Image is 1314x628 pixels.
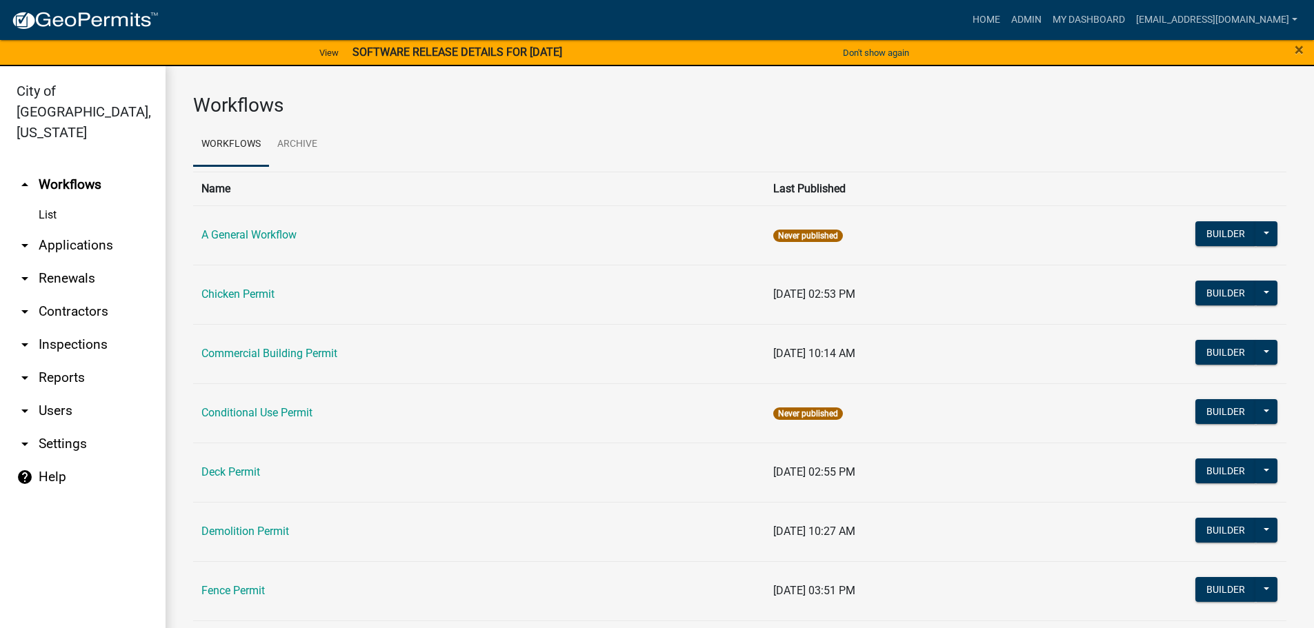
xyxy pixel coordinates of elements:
[773,287,855,301] span: [DATE] 02:53 PM
[17,469,33,485] i: help
[17,369,33,386] i: arrow_drop_down
[773,584,855,597] span: [DATE] 03:51 PM
[352,45,562,59] strong: SOFTWARE RELEASE DETAILS FOR [DATE]
[201,228,297,241] a: A General Workflow
[773,347,855,360] span: [DATE] 10:14 AM
[837,41,915,64] button: Don't show again
[201,406,312,419] a: Conditional Use Permit
[201,465,260,478] a: Deck Permit
[193,94,1286,117] h3: Workflows
[201,525,289,538] a: Demolition Permit
[314,41,344,64] a: View
[1195,458,1256,483] button: Builder
[1047,7,1131,33] a: My Dashboard
[17,436,33,452] i: arrow_drop_down
[773,465,855,478] span: [DATE] 02:55 PM
[269,123,326,167] a: Archive
[1295,41,1304,58] button: Close
[967,7,1006,33] a: Home
[17,270,33,287] i: arrow_drop_down
[201,347,337,360] a: Commercial Building Permit
[193,172,765,205] th: Name
[193,123,269,167] a: Workflows
[1195,399,1256,424] button: Builder
[765,172,1099,205] th: Last Published
[17,403,33,419] i: arrow_drop_down
[17,303,33,320] i: arrow_drop_down
[17,176,33,193] i: arrow_drop_up
[1006,7,1047,33] a: Admin
[1195,340,1256,365] button: Builder
[1131,7,1303,33] a: [EMAIL_ADDRESS][DOMAIN_NAME]
[773,230,843,242] span: Never published
[1195,221,1256,246] button: Builder
[17,336,33,353] i: arrow_drop_down
[1195,577,1256,602] button: Builder
[1295,40,1304,59] span: ×
[17,237,33,254] i: arrow_drop_down
[1195,281,1256,305] button: Builder
[773,407,843,420] span: Never published
[773,525,855,538] span: [DATE] 10:27 AM
[201,287,275,301] a: Chicken Permit
[1195,518,1256,543] button: Builder
[201,584,265,597] a: Fence Permit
